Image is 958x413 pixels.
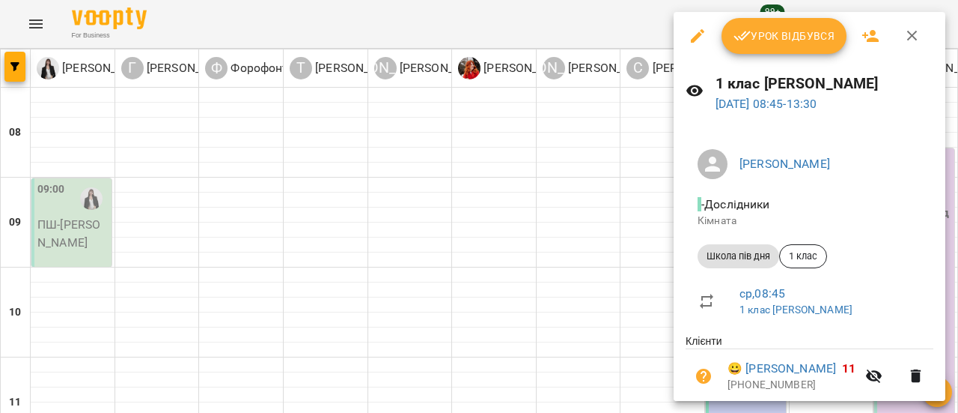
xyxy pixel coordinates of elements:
span: Урок відбувся [733,27,835,45]
a: [DATE] 08:45-13:30 [716,97,817,111]
span: - Дослідники [698,197,773,211]
p: Кімната [698,214,921,229]
span: 1 клас [780,250,826,263]
div: 1 клас [779,244,827,268]
button: Візит ще не сплачено. Додати оплату? [686,358,721,394]
a: [PERSON_NAME] [739,157,830,171]
a: 😀 [PERSON_NAME] [727,360,836,378]
p: [PHONE_NUMBER] [727,378,856,393]
h6: 1 клас [PERSON_NAME] [716,72,934,95]
a: 1 клас [PERSON_NAME] [739,304,852,316]
span: 11 [842,361,855,376]
button: Урок відбувся [721,18,847,54]
span: Школа пів дня [698,250,779,263]
a: ср , 08:45 [739,286,785,301]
